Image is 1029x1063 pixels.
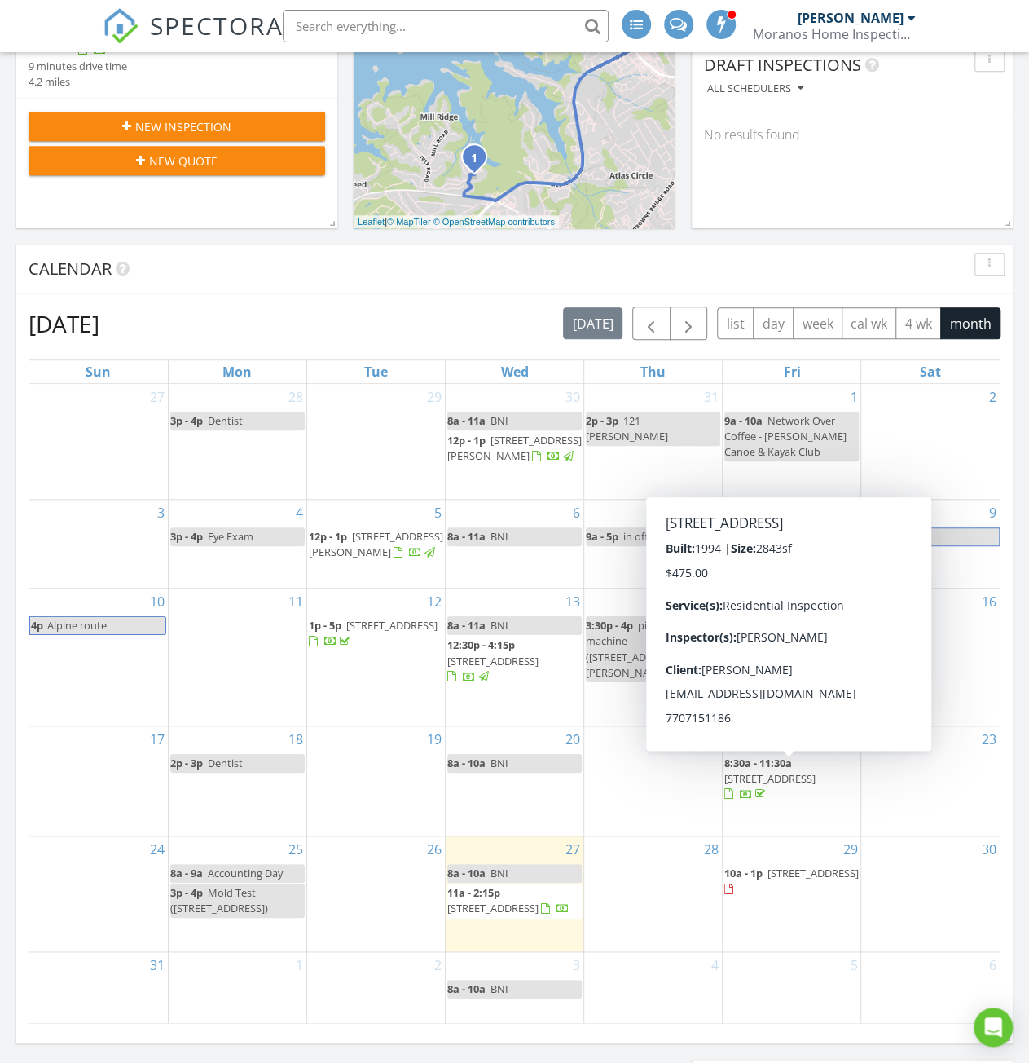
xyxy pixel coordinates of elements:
span: BNI [490,618,508,633]
span: 3:30p - 4p [586,618,633,633]
button: Previous month [632,307,671,340]
a: Go to July 29, 2025 [424,384,445,410]
a: Go to August 1, 2025 [847,384,860,410]
span: 9a - 5p [586,529,618,544]
td: Go to July 27, 2025 [29,384,168,500]
td: Go to August 14, 2025 [584,589,723,726]
td: Go to August 19, 2025 [306,726,445,836]
a: Go to August 28, 2025 [701,836,722,862]
td: Go to August 13, 2025 [445,589,583,726]
td: Go to September 6, 2025 [861,952,1000,1025]
span: 2p - 3p [586,413,618,428]
a: 8:30a - 11:30a [STREET_ADDRESS] [724,754,859,805]
td: Go to August 11, 2025 [168,589,306,726]
span: 4p [30,617,44,634]
a: Go to August 6, 2025 [569,500,583,526]
a: Go to September 3, 2025 [569,952,583,978]
span: 8a - 10a [447,866,486,880]
td: Go to August 2, 2025 [861,384,1000,500]
td: Go to August 24, 2025 [29,836,168,951]
a: Go to August 24, 2025 [147,836,168,862]
td: Go to August 5, 2025 [306,499,445,588]
td: Go to August 4, 2025 [168,499,306,588]
button: month [940,307,1000,339]
a: 12p - 1p [STREET_ADDRESS][PERSON_NAME] [309,529,443,559]
span: 9a - 10a [724,413,763,428]
span: 8a - 10a [447,756,486,770]
span: 11a - 2:15p [447,885,500,900]
a: © MapTiler [387,217,431,227]
a: Go to August 13, 2025 [562,589,583,615]
span: BNI [490,981,508,996]
span: New Quote [149,152,218,170]
span: 12:30p - 4:15p [447,637,515,652]
a: Go to July 27, 2025 [147,384,168,410]
td: Go to August 10, 2025 [29,589,168,726]
span: 8a - 10a [447,981,486,996]
td: Go to August 20, 2025 [445,726,583,836]
a: Go to August 10, 2025 [147,589,168,615]
td: Go to August 17, 2025 [29,726,168,836]
a: Go to August 26, 2025 [424,836,445,862]
a: Go to August 15, 2025 [839,589,860,615]
span: Network Over Coffee - [PERSON_NAME] Canoe & Kayak Club [724,413,847,459]
a: Tuesday [361,360,391,383]
span: Calendar [29,258,112,280]
button: cal wk [842,307,897,339]
div: Moranos Home Inspections LLC [753,26,916,42]
button: day [753,307,794,339]
a: 11a - 2:15p [STREET_ADDRESS] [447,885,569,915]
a: 1p - 5p [STREET_ADDRESS] [309,618,438,648]
div: [PERSON_NAME] [798,10,904,26]
span: [STREET_ADDRESS][PERSON_NAME] [309,529,443,559]
td: Go to August 7, 2025 [584,499,723,588]
a: Go to August 8, 2025 [847,500,860,526]
div: No results found [692,112,1013,157]
a: Go to August 3, 2025 [154,500,168,526]
span: 3p - 4p [170,413,203,428]
span: BNI [490,413,508,428]
a: Leaflet [358,217,385,227]
span: 8a - 11a [447,413,486,428]
span: 8a - 11a [447,529,486,544]
h2: [DATE] [29,307,99,340]
td: Go to September 2, 2025 [306,952,445,1025]
span: SPECTORA [150,8,284,42]
a: 12p - 1p [STREET_ADDRESS][PERSON_NAME] [447,431,582,466]
td: Go to August 12, 2025 [306,589,445,726]
td: Go to August 18, 2025 [168,726,306,836]
a: 11a - 2:15p [STREET_ADDRESS] [447,884,582,919]
a: Go to August 2, 2025 [986,384,1000,410]
span: [STREET_ADDRESS] [346,618,438,633]
a: Wednesday [497,360,531,383]
td: Go to August 8, 2025 [723,499,861,588]
a: 12:30p - 4:15p [STREET_ADDRESS] [447,637,539,683]
div: | [354,215,559,229]
a: Go to September 5, 2025 [847,952,860,978]
a: Go to August 20, 2025 [562,726,583,752]
span: 12p - 1p [309,529,347,544]
td: Go to July 31, 2025 [584,384,723,500]
a: 8:30a - 11:30a [STREET_ADDRESS] [724,756,816,801]
button: 4 wk [895,307,941,339]
a: Go to August 31, 2025 [147,952,168,978]
td: Go to August 6, 2025 [445,499,583,588]
span: 8a - 9a [170,866,203,880]
span: 10a - 1p [724,866,763,880]
span: 3p - 4p [170,885,203,900]
span: in office [623,529,662,544]
td: Go to August 25, 2025 [168,836,306,951]
span: BNI [490,756,508,770]
a: Go to August 12, 2025 [424,589,445,615]
span: [STREET_ADDRESS] [767,866,859,880]
a: Go to August 11, 2025 [285,589,306,615]
a: © OpenStreetMap contributors [433,217,555,227]
span: Mold Test ([STREET_ADDRESS]) [170,885,268,915]
div: 9 minutes drive time [29,59,127,74]
span: Draft Inspections [704,54,861,76]
a: Go to August 23, 2025 [978,726,1000,752]
a: Go to August 16, 2025 [978,589,1000,615]
span: 1p - 5p [309,618,341,633]
a: Thursday [637,360,669,383]
span: 121 [PERSON_NAME] [586,413,668,443]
